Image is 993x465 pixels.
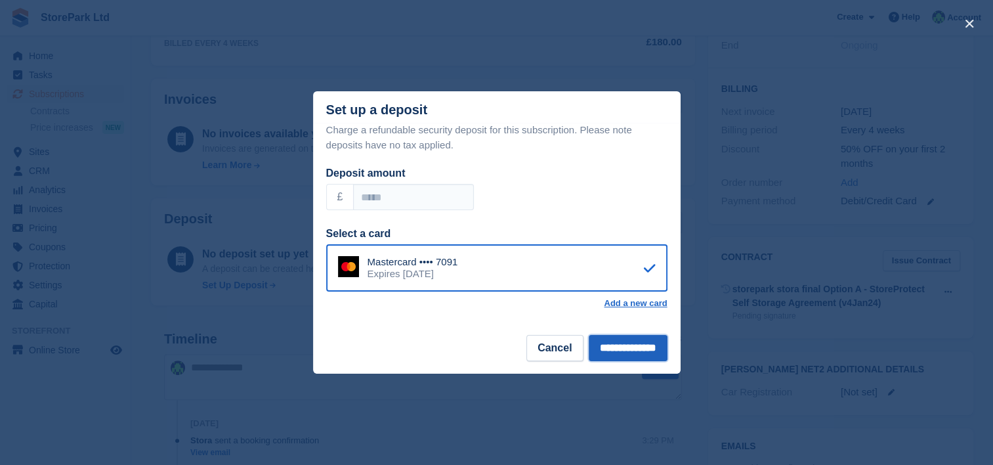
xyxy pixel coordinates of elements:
img: Mastercard Logo [338,256,359,277]
a: Add a new card [604,298,667,309]
div: Set up a deposit [326,102,427,118]
div: Mastercard •••• 7091 [368,256,458,268]
div: Select a card [326,226,667,242]
button: close [959,13,980,34]
button: Cancel [526,335,583,361]
label: Deposit amount [326,167,406,179]
p: Charge a refundable security deposit for this subscription. Please note deposits have no tax appl... [326,123,667,152]
div: Expires [DATE] [368,268,458,280]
